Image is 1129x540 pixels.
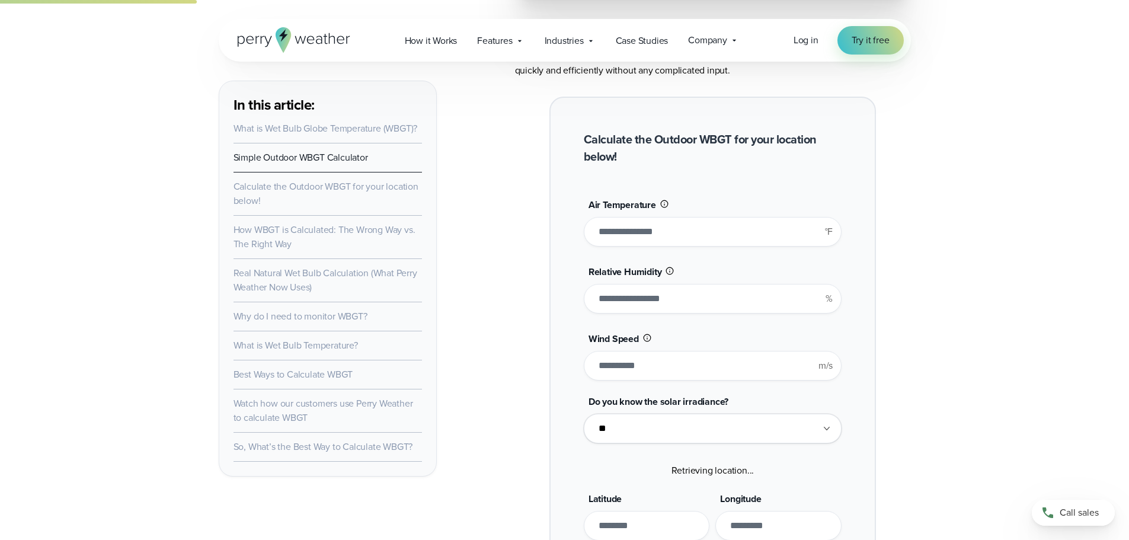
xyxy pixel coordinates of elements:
a: What is Wet Bulb Temperature? [234,338,358,352]
a: Call sales [1032,500,1115,526]
p: Our outdoor WBGT calculator helps you automatically measure the wet bulb globe temperature quickl... [515,49,911,78]
a: Real Natural Wet Bulb Calculation (What Perry Weather Now Uses) [234,266,417,294]
span: Wind Speed [589,332,639,346]
span: Case Studies [616,34,669,48]
span: Try it free [852,33,890,47]
span: Latitude [589,492,622,506]
span: Air Temperature [589,198,656,212]
a: Why do I need to monitor WBGT? [234,309,367,323]
a: Simple Outdoor WBGT Calculator [234,151,368,164]
span: How it Works [405,34,458,48]
a: How it Works [395,28,468,53]
h2: Calculate the Outdoor WBGT for your location below! [584,131,842,165]
a: How WBGT is Calculated: The Wrong Way vs. The Right Way [234,223,415,251]
span: Do you know the solar irradiance? [589,395,728,408]
a: Log in [794,33,818,47]
h3: In this article: [234,95,422,114]
a: Best Ways to Calculate WBGT [234,368,353,381]
a: Case Studies [606,28,679,53]
span: Relative Humidity [589,265,662,279]
span: Company [688,33,727,47]
span: Retrieving location... [671,464,754,477]
a: Calculate the Outdoor WBGT for your location below! [234,180,418,207]
span: Longitude [720,492,761,506]
a: What is Wet Bulb Globe Temperature (WBGT)? [234,122,418,135]
span: Features [477,34,512,48]
a: Watch how our customers use Perry Weather to calculate WBGT [234,397,413,424]
a: Try it free [837,26,904,55]
a: So, What’s the Best Way to Calculate WBGT? [234,440,413,453]
span: Industries [545,34,584,48]
span: Call sales [1060,506,1099,520]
